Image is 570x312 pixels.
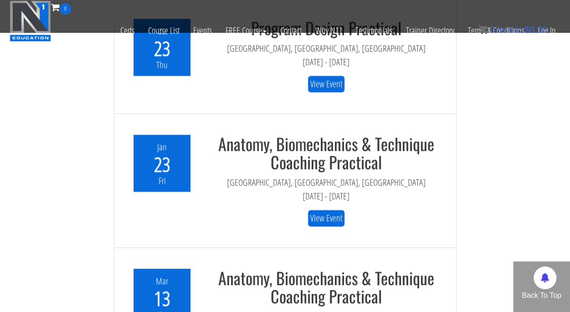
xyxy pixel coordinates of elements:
[308,210,344,227] a: View Event
[308,15,349,47] a: Why N1?
[139,275,185,288] div: Mar
[139,288,185,308] div: 13
[498,25,522,35] span: items:
[210,56,442,69] div: [DATE] - [DATE]
[60,3,71,15] span: 0
[139,58,185,72] div: Thu
[461,15,531,47] a: Terms & Conditions
[51,1,71,13] a: 0
[490,25,495,35] span: 0
[10,0,51,42] img: n1-education
[349,15,399,47] a: Testimonials
[210,42,442,56] div: [GEOGRAPHIC_DATA], [GEOGRAPHIC_DATA], [GEOGRAPHIC_DATA]
[139,154,185,174] div: 23
[210,135,442,171] h3: Anatomy, Biomechanics & Technique Coaching Practical
[308,76,344,93] a: View Event
[186,15,219,47] a: Events
[513,290,570,301] p: Back To Top
[139,174,185,188] div: Fri
[210,190,442,203] div: [DATE] - [DATE]
[478,25,488,34] img: icon11.png
[531,15,563,47] a: Log In
[478,25,547,35] a: 0 items: $0.00
[139,140,185,154] div: Jan
[210,269,442,305] h3: Anatomy, Biomechanics & Technique Coaching Practical
[139,38,185,58] div: 23
[524,25,529,35] span: $
[399,15,461,47] a: Trainer Directory
[524,25,547,35] bdi: 0.00
[113,15,141,47] a: Certs
[210,176,442,190] div: [GEOGRAPHIC_DATA], [GEOGRAPHIC_DATA], [GEOGRAPHIC_DATA]
[141,15,186,47] a: Course List
[273,15,308,47] a: Contact
[219,15,273,47] a: FREE Course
